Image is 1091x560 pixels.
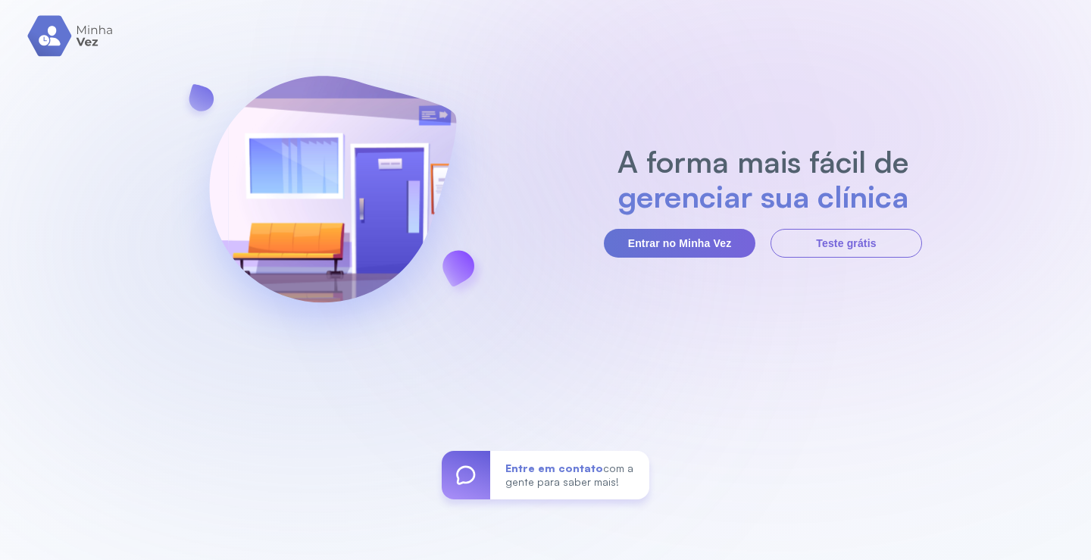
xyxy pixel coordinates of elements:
[505,461,603,474] span: Entre em contato
[604,229,755,258] button: Entrar no Minha Vez
[771,229,922,258] button: Teste grátis
[27,15,114,57] img: logo.svg
[610,144,917,179] h2: A forma mais fácil de
[490,451,649,499] div: com a gente para saber mais!
[442,451,649,499] a: Entre em contatocom a gente para saber mais!
[169,36,496,365] img: banner-login.svg
[610,179,917,214] h2: gerenciar sua clínica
